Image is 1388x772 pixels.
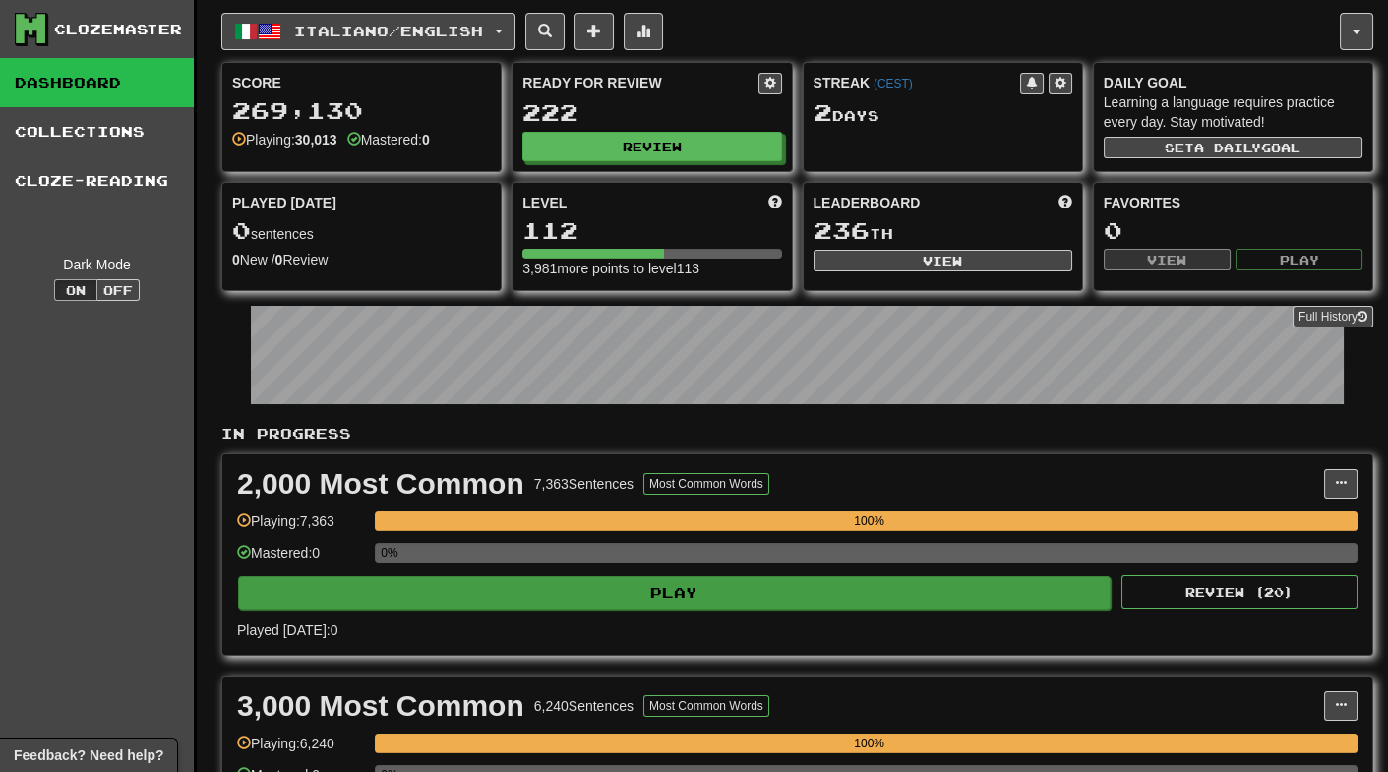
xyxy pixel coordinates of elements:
[232,130,337,149] div: Playing:
[237,623,337,638] span: Played [DATE]: 0
[1104,193,1362,212] div: Favorites
[237,543,365,575] div: Mastered: 0
[1194,141,1261,154] span: a daily
[237,734,365,766] div: Playing: 6,240
[814,73,1020,92] div: Streak
[1104,218,1362,243] div: 0
[237,469,524,499] div: 2,000 Most Common
[1236,249,1362,270] button: Play
[422,132,430,148] strong: 0
[347,130,430,149] div: Mastered:
[814,100,1072,126] div: Day s
[1058,193,1072,212] span: This week in points, UTC
[874,77,913,90] a: (CEST)
[232,98,491,123] div: 269,130
[1104,249,1231,270] button: View
[15,255,179,274] div: Dark Mode
[54,20,182,39] div: Clozemaster
[237,691,524,721] div: 3,000 Most Common
[275,252,283,267] strong: 0
[232,216,251,244] span: 0
[221,424,1373,444] p: In Progress
[534,474,634,494] div: 7,363 Sentences
[1121,575,1358,609] button: Review (20)
[814,193,921,212] span: Leaderboard
[522,100,781,125] div: 222
[14,745,163,765] span: Open feedback widget
[237,511,365,544] div: Playing: 7,363
[381,734,1358,753] div: 100%
[643,695,769,717] button: Most Common Words
[814,250,1072,271] button: View
[232,193,336,212] span: Played [DATE]
[96,279,140,301] button: Off
[522,193,567,212] span: Level
[232,218,491,244] div: sentences
[1104,92,1362,132] div: Learning a language requires practice every day. Stay motivated!
[1104,73,1362,92] div: Daily Goal
[232,73,491,92] div: Score
[522,73,757,92] div: Ready for Review
[232,252,240,267] strong: 0
[54,279,97,301] button: On
[381,511,1358,531] div: 100%
[232,250,491,269] div: New / Review
[814,218,1072,244] div: th
[221,13,515,50] button: Italiano/English
[522,259,781,278] div: 3,981 more points to level 113
[294,23,483,39] span: Italiano / English
[643,473,769,495] button: Most Common Words
[1293,306,1373,327] a: Full History
[574,13,614,50] button: Add sentence to collection
[814,98,832,126] span: 2
[522,132,781,161] button: Review
[295,132,337,148] strong: 30,013
[624,13,663,50] button: More stats
[534,696,634,716] div: 6,240 Sentences
[1104,137,1362,158] button: Seta dailygoal
[814,216,870,244] span: 236
[238,576,1111,610] button: Play
[522,218,781,243] div: 112
[768,193,782,212] span: Score more points to level up
[525,13,565,50] button: Search sentences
